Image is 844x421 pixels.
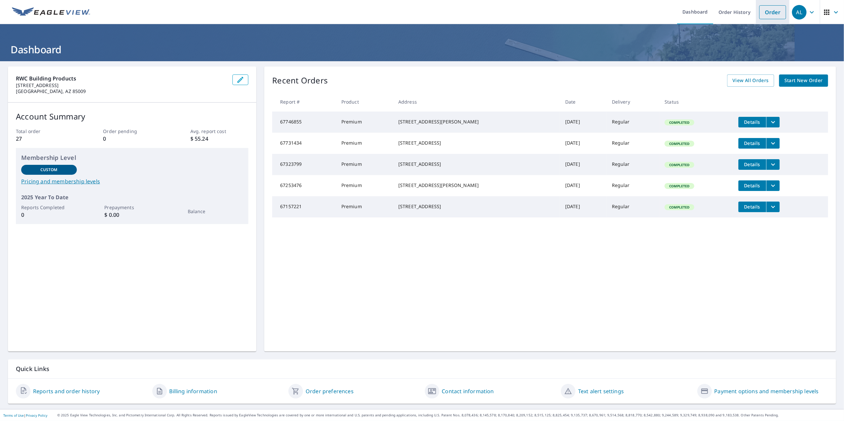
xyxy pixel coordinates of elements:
[578,387,624,395] a: Text alert settings
[665,120,693,125] span: Completed
[170,387,217,395] a: Billing information
[336,112,393,133] td: Premium
[607,175,660,196] td: Regular
[33,387,100,395] a: Reports and order history
[16,82,227,88] p: [STREET_ADDRESS]
[607,196,660,217] td: Regular
[742,140,762,146] span: Details
[393,92,560,112] th: Address
[784,76,823,85] span: Start New Order
[16,365,828,373] p: Quick Links
[3,413,47,417] p: |
[742,161,762,167] span: Details
[398,140,555,146] div: [STREET_ADDRESS]
[336,92,393,112] th: Product
[759,5,786,19] a: Order
[442,387,494,395] a: Contact information
[188,208,243,215] p: Balance
[665,163,693,167] span: Completed
[57,413,841,418] p: © 2025 Eagle View Technologies, Inc. and Pictometry International Corp. All Rights Reserved. Repo...
[398,182,555,189] div: [STREET_ADDRESS][PERSON_NAME]
[21,177,243,185] a: Pricing and membership levels
[272,133,336,154] td: 67731434
[103,128,161,135] p: Order pending
[272,112,336,133] td: 67746855
[792,5,807,20] div: AL
[398,161,555,167] div: [STREET_ADDRESS]
[16,88,227,94] p: [GEOGRAPHIC_DATA], AZ 85009
[21,211,77,219] p: 0
[732,76,769,85] span: View All Orders
[104,211,160,219] p: $ 0.00
[779,74,828,87] a: Start New Order
[306,387,354,395] a: Order preferences
[560,92,607,112] th: Date
[104,204,160,211] p: Prepayments
[665,205,693,210] span: Completed
[738,180,766,191] button: detailsBtn-67253476
[766,117,780,127] button: filesDropdownBtn-67746855
[659,92,733,112] th: Status
[3,413,24,418] a: Terms of Use
[560,196,607,217] td: [DATE]
[16,111,248,122] p: Account Summary
[742,119,762,125] span: Details
[336,154,393,175] td: Premium
[738,202,766,212] button: detailsBtn-67157221
[21,193,243,201] p: 2025 Year To Date
[26,413,47,418] a: Privacy Policy
[766,138,780,149] button: filesDropdownBtn-67731434
[16,128,74,135] p: Total order
[190,135,249,143] p: $ 55.24
[8,43,836,56] h1: Dashboard
[560,175,607,196] td: [DATE]
[738,138,766,149] button: detailsBtn-67731434
[103,135,161,143] p: 0
[560,112,607,133] td: [DATE]
[336,196,393,217] td: Premium
[272,154,336,175] td: 67323799
[607,154,660,175] td: Regular
[398,118,555,125] div: [STREET_ADDRESS][PERSON_NAME]
[607,133,660,154] td: Regular
[21,153,243,162] p: Membership Level
[12,7,90,17] img: EV Logo
[742,204,762,210] span: Details
[766,159,780,170] button: filesDropdownBtn-67323799
[272,175,336,196] td: 67253476
[16,74,227,82] p: RWC Building Products
[272,196,336,217] td: 67157221
[272,74,328,87] p: Recent Orders
[40,167,58,173] p: Custom
[738,117,766,127] button: detailsBtn-67746855
[738,159,766,170] button: detailsBtn-67323799
[190,128,249,135] p: Avg. report cost
[665,141,693,146] span: Completed
[607,112,660,133] td: Regular
[336,133,393,154] td: Premium
[272,92,336,112] th: Report #
[665,184,693,188] span: Completed
[766,202,780,212] button: filesDropdownBtn-67157221
[607,92,660,112] th: Delivery
[560,133,607,154] td: [DATE]
[766,180,780,191] button: filesDropdownBtn-67253476
[715,387,819,395] a: Payment options and membership levels
[16,135,74,143] p: 27
[336,175,393,196] td: Premium
[21,204,77,211] p: Reports Completed
[398,203,555,210] div: [STREET_ADDRESS]
[560,154,607,175] td: [DATE]
[742,182,762,189] span: Details
[727,74,774,87] a: View All Orders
